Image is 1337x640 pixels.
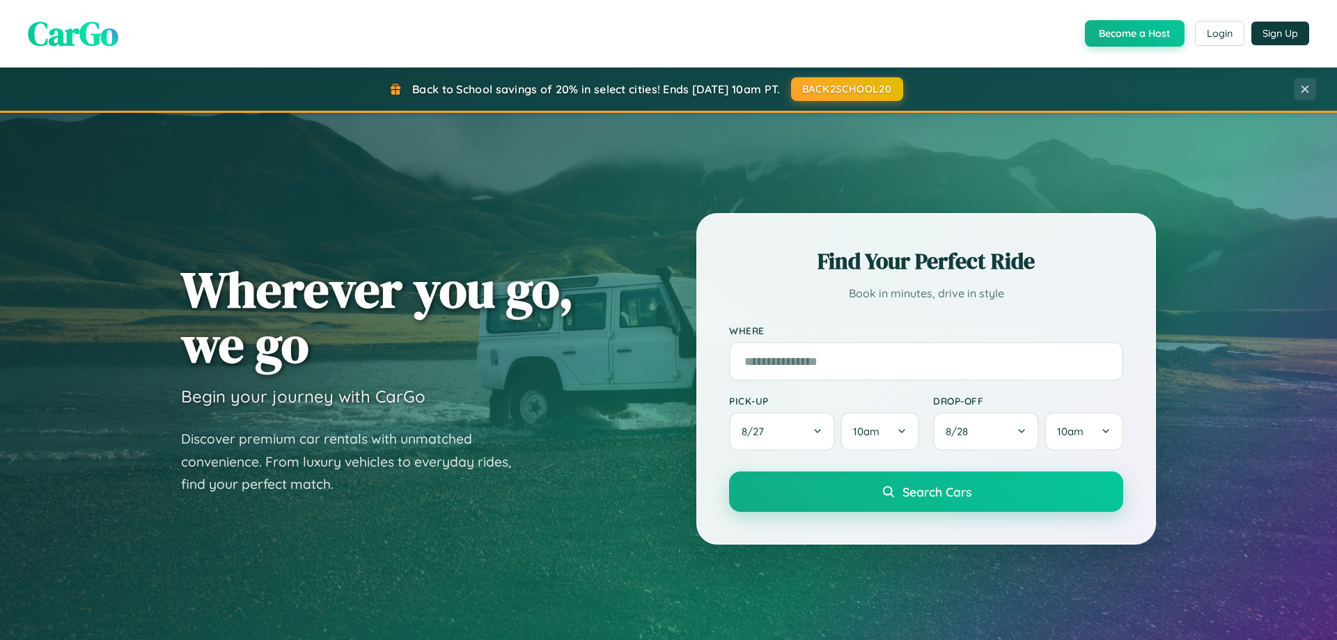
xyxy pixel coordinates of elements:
span: 8 / 27 [742,425,771,438]
span: 10am [853,425,879,438]
h1: Wherever you go, we go [181,262,574,372]
button: Become a Host [1085,20,1184,47]
label: Drop-off [933,395,1123,407]
button: 8/28 [933,412,1039,451]
label: Where [729,325,1123,336]
button: Sign Up [1251,22,1309,45]
h2: Find Your Perfect Ride [729,246,1123,276]
span: CarGo [28,10,118,56]
span: Back to School savings of 20% in select cities! Ends [DATE] 10am PT. [412,82,780,96]
p: Book in minutes, drive in style [729,283,1123,304]
button: 8/27 [729,412,835,451]
span: Search Cars [902,484,971,499]
h3: Begin your journey with CarGo [181,386,425,407]
span: 10am [1057,425,1084,438]
label: Pick-up [729,395,919,407]
button: BACK2SCHOOL20 [791,77,903,101]
button: Search Cars [729,471,1123,512]
button: Login [1195,21,1244,46]
button: 10am [840,412,919,451]
p: Discover premium car rentals with unmatched convenience. From luxury vehicles to everyday rides, ... [181,428,529,496]
button: 10am [1045,412,1123,451]
span: 8 / 28 [946,425,975,438]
